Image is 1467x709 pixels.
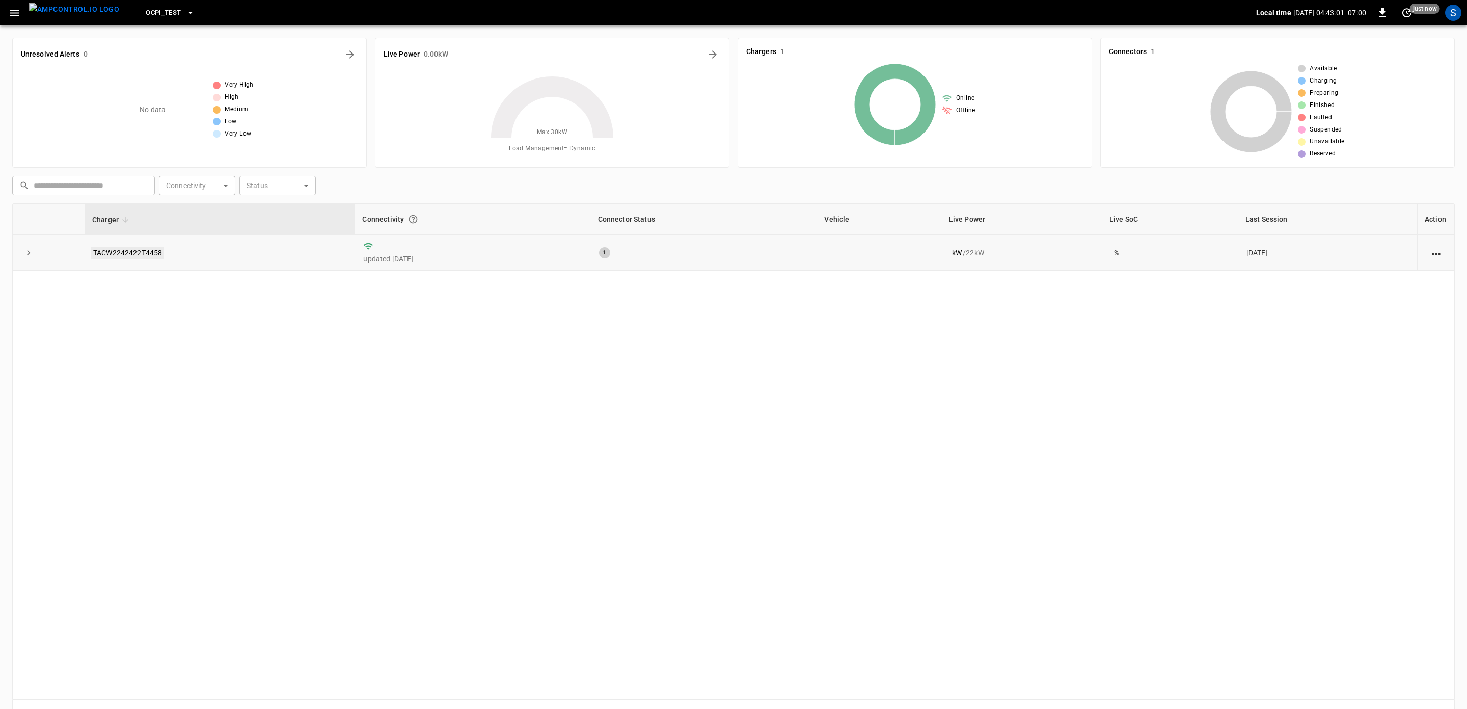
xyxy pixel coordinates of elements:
button: expand row [21,245,36,260]
td: [DATE] [1238,235,1417,271]
span: Preparing [1310,88,1339,98]
h6: 0.00 kW [424,49,448,60]
h6: 1 [1151,46,1155,58]
th: Vehicle [817,204,941,235]
span: High [225,92,239,102]
span: Charger [92,214,132,226]
div: profile-icon [1445,5,1461,21]
span: Finished [1310,100,1335,111]
span: Load Management = Dynamic [509,144,595,154]
button: Connection between the charger and our software. [404,210,422,228]
p: updated [DATE] [363,254,582,264]
span: Online [956,93,974,103]
a: TACW2242422T4458 [91,247,164,259]
h6: Live Power [384,49,420,60]
h6: Chargers [746,46,776,58]
button: set refresh interval [1399,5,1415,21]
td: - % [1102,235,1238,271]
span: Charging [1310,76,1337,86]
h6: Connectors [1109,46,1147,58]
div: / 22 kW [950,248,1094,258]
button: OCPI_Test [142,3,198,23]
td: - [817,235,941,271]
p: [DATE] 04:43:01 -07:00 [1293,8,1366,18]
span: Medium [225,104,248,115]
span: Very Low [225,129,251,139]
p: Local time [1256,8,1291,18]
span: OCPI_Test [146,7,181,19]
p: No data [140,104,166,115]
div: action cell options [1430,248,1443,258]
th: Live SoC [1102,204,1238,235]
h6: 1 [780,46,784,58]
p: - kW [950,248,962,258]
th: Live Power [942,204,1102,235]
span: Low [225,117,236,127]
img: ampcontrol.io logo [29,3,119,16]
h6: 0 [84,49,88,60]
span: Reserved [1310,149,1336,159]
th: Action [1417,204,1454,235]
button: Energy Overview [704,46,721,63]
span: just now [1410,4,1440,14]
span: Offline [956,106,975,116]
div: Connectivity [362,210,583,228]
span: Very High [225,80,254,90]
span: Available [1310,64,1337,74]
div: 1 [599,247,610,258]
span: Unavailable [1310,137,1344,147]
span: Faulted [1310,113,1332,123]
th: Last Session [1238,204,1417,235]
span: Max. 30 kW [537,127,567,138]
h6: Unresolved Alerts [21,49,79,60]
button: All Alerts [342,46,358,63]
span: Suspended [1310,125,1342,135]
th: Connector Status [591,204,818,235]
